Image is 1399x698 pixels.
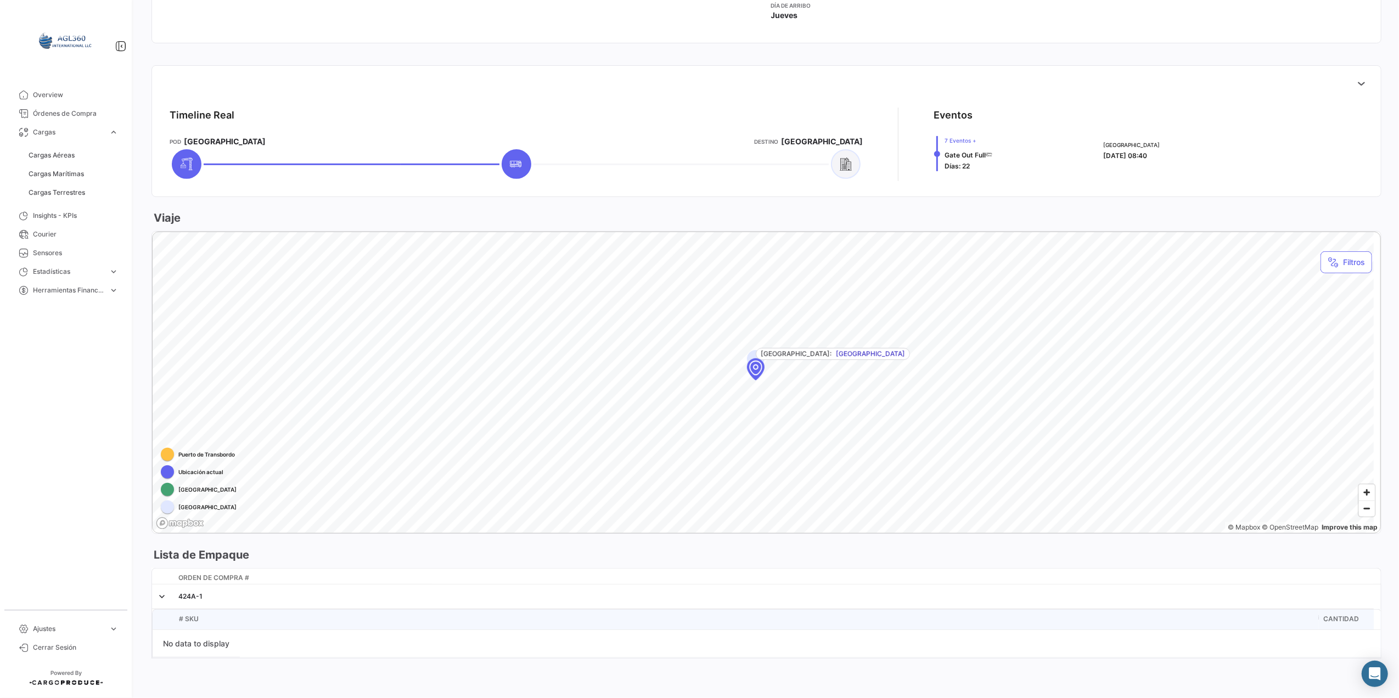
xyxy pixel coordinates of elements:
[109,285,119,295] span: expand_more
[934,108,973,123] div: Eventos
[945,136,992,145] span: 7 Eventos +
[33,643,119,652] span: Cerrar Sesión
[174,568,1374,588] datatable-header-cell: Orden de Compra #
[170,137,181,146] app-card-info-title: POD
[24,147,123,164] a: Cargas Aéreas
[9,206,123,225] a: Insights - KPIs
[33,285,104,295] span: Herramientas Financieras
[33,211,119,221] span: Insights - KPIs
[109,127,119,137] span: expand_more
[170,108,234,123] div: Timeline Real
[153,630,240,657] div: No data to display
[151,210,181,226] h3: Viaje
[836,349,905,359] span: [GEOGRAPHIC_DATA]
[781,136,863,147] span: [GEOGRAPHIC_DATA]
[771,1,1065,10] app-card-info-title: Día de Arribo
[24,184,123,201] a: Cargas Terrestres
[156,517,204,530] a: Mapbox logo
[179,614,199,624] span: # SKU
[175,610,1319,629] datatable-header-cell: # SKU
[33,267,104,277] span: Estadísticas
[1103,151,1147,160] span: [DATE] 08:40
[184,136,266,147] span: [GEOGRAPHIC_DATA]
[945,151,986,159] span: Gate Out Full
[178,592,1369,601] div: 424A-1
[1362,661,1388,687] div: Abrir Intercom Messenger
[109,267,119,277] span: expand_more
[29,169,84,179] span: Cargas Marítimas
[747,358,765,380] div: Map marker
[9,104,123,123] a: Órdenes de Compra
[1321,251,1372,273] button: Filtros
[33,248,119,258] span: Sensores
[178,450,235,459] span: Puerto de Transbordo
[151,547,249,562] h3: Lista de Empaque
[945,162,970,170] span: Días: 22
[1359,501,1375,516] span: Zoom out
[109,624,119,634] span: expand_more
[178,485,237,494] span: [GEOGRAPHIC_DATA]
[771,10,798,21] span: Jueves
[9,86,123,104] a: Overview
[33,109,119,119] span: Órdenes de Compra
[38,13,93,68] img: 64a6efb6-309f-488a-b1f1-3442125ebd42.png
[1323,614,1359,624] span: Cantidad
[29,188,85,198] span: Cargas Terrestres
[33,127,104,137] span: Cargas
[33,90,119,100] span: Overview
[754,137,778,146] app-card-info-title: Destino
[33,229,119,239] span: Courier
[1359,500,1375,516] button: Zoom out
[1322,523,1378,531] a: Map feedback
[1359,485,1375,500] button: Zoom in
[153,232,1374,534] canvas: Map
[1228,523,1260,531] a: Mapbox
[24,166,123,182] a: Cargas Marítimas
[178,503,237,511] span: [GEOGRAPHIC_DATA]
[33,624,104,634] span: Ajustes
[29,150,75,160] span: Cargas Aéreas
[178,468,223,476] span: Ubicación actual
[1319,610,1374,629] datatable-header-cell: Cantidad
[9,225,123,244] a: Courier
[1262,523,1319,531] a: OpenStreetMap
[178,573,249,583] span: Orden de Compra #
[9,244,123,262] a: Sensores
[1103,140,1160,149] span: [GEOGRAPHIC_DATA]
